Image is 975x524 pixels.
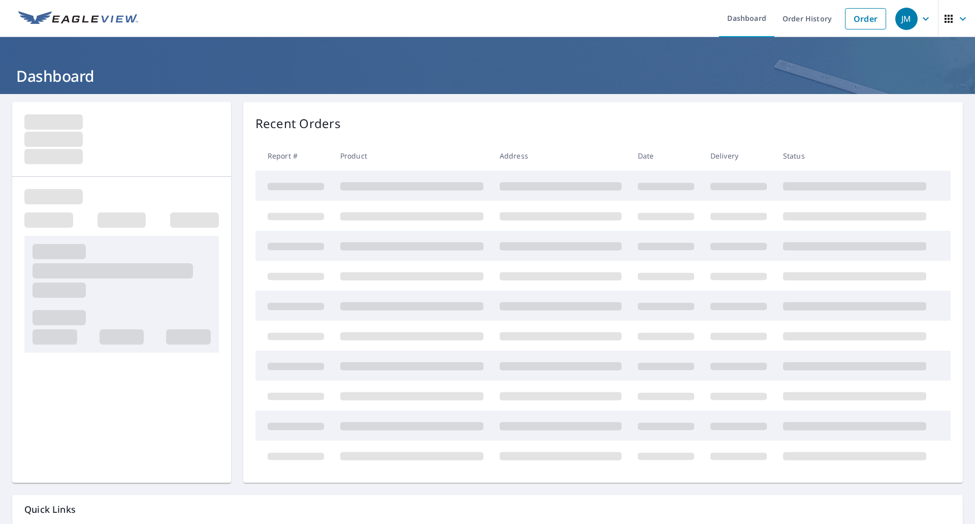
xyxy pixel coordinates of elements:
p: Quick Links [24,503,951,516]
h1: Dashboard [12,66,963,86]
th: Product [332,141,492,171]
th: Date [630,141,702,171]
th: Address [492,141,630,171]
div: JM [895,8,918,30]
a: Order [845,8,886,29]
th: Report # [255,141,332,171]
th: Delivery [702,141,775,171]
th: Status [775,141,934,171]
p: Recent Orders [255,114,341,133]
img: EV Logo [18,11,138,26]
